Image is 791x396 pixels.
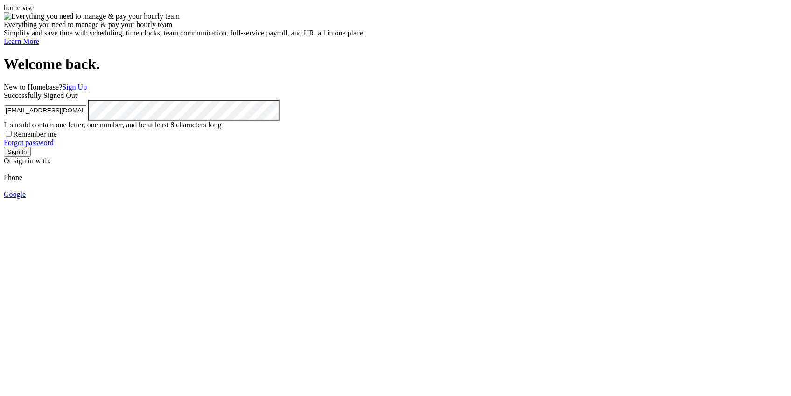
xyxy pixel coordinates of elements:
[4,190,26,198] a: Google
[6,131,12,137] input: Remember me
[4,37,39,45] a: Learn More
[4,56,787,73] h1: Welcome back.
[4,157,787,165] div: Or sign in with:
[4,83,787,91] div: New to Homebase?
[4,4,787,12] div: homebase
[4,105,86,115] input: Email
[4,121,787,129] div: It should contain one letter, one number, and be at least 8 characters long
[4,21,787,29] div: Everything you need to manage & pay your hourly team
[4,174,22,181] span: Phone
[4,91,77,99] span: Successfully Signed Out
[4,130,57,138] label: Remember me
[4,29,787,37] div: Simplify and save time with scheduling, time clocks, team communication, full-service payroll, an...
[4,139,54,146] a: Forgot password
[4,12,180,21] img: Everything you need to manage & pay your hourly team
[62,83,87,91] a: Sign Up
[4,147,31,157] button: Sign In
